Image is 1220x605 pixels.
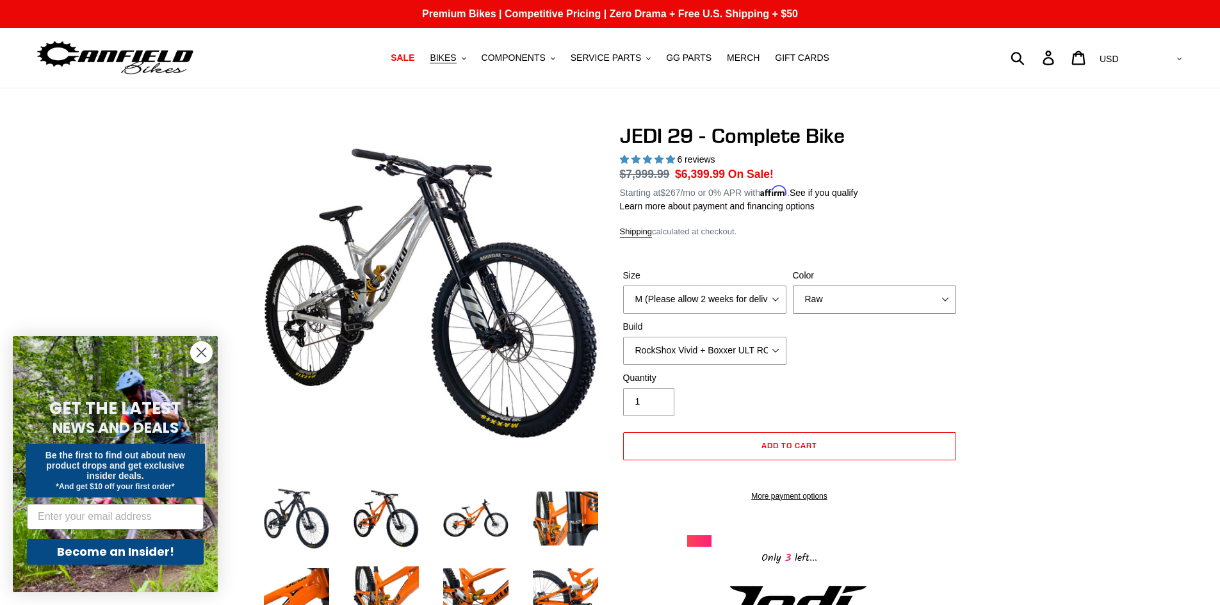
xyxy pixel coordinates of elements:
span: GET THE LATEST [49,397,181,420]
a: See if you qualify - Learn more about Affirm Financing (opens in modal) [790,188,858,198]
span: SERVICE PARTS [571,52,641,63]
span: SALE [391,52,414,63]
img: Load image into Gallery viewer, JEDI 29 - Complete Bike [441,483,511,554]
a: More payment options [623,490,956,502]
span: $267 [660,188,680,198]
a: Learn more about payment and financing options [620,201,815,211]
span: BIKES [430,52,456,63]
span: NEWS AND DEALS [53,417,179,438]
span: *And get $10 off your first order* [56,482,174,491]
label: Quantity [623,371,786,385]
span: COMPONENTS [482,52,546,63]
span: Affirm [760,186,787,197]
a: MERCH [720,49,766,67]
span: GG PARTS [666,52,712,63]
button: BIKES [423,49,472,67]
s: $7,999.99 [620,168,670,181]
input: Enter your email address [27,504,204,529]
label: Color [793,269,956,282]
span: $6,399.99 [675,168,725,181]
img: Load image into Gallery viewer, JEDI 29 - Complete Bike [530,483,601,554]
span: 6 reviews [677,154,715,165]
img: Canfield Bikes [35,38,195,78]
a: SALE [384,49,421,67]
button: Close dialog [190,341,213,364]
span: Be the first to find out about new product drops and get exclusive insider deals. [45,450,186,481]
img: Load image into Gallery viewer, JEDI 29 - Complete Bike [261,483,332,554]
div: Only left... [687,547,892,567]
img: Load image into Gallery viewer, JEDI 29 - Complete Bike [351,483,421,554]
h1: JEDI 29 - Complete Bike [620,124,959,148]
p: Starting at /mo or 0% APR with . [620,183,858,200]
a: GIFT CARDS [769,49,836,67]
label: Build [623,320,786,334]
button: Add to cart [623,432,956,460]
a: Shipping [620,227,653,238]
span: On Sale! [728,166,774,182]
input: Search [1018,44,1050,72]
label: Size [623,269,786,282]
span: GIFT CARDS [775,52,829,63]
span: Add to cart [761,440,817,450]
button: COMPONENTS [475,49,562,67]
span: 3 [781,550,795,566]
div: calculated at checkout. [620,225,959,238]
button: Become an Insider! [27,539,204,565]
button: SERVICE PARTS [564,49,657,67]
a: GG PARTS [660,49,718,67]
span: MERCH [727,52,760,63]
span: 5.00 stars [620,154,678,165]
